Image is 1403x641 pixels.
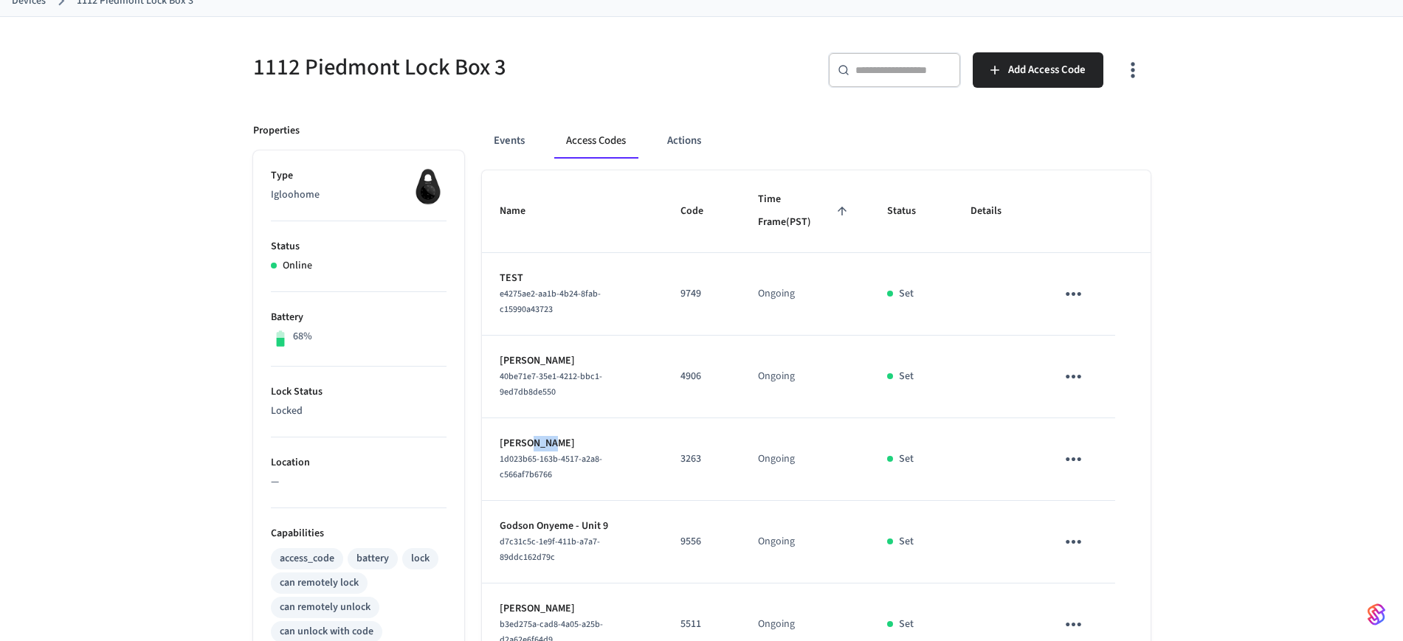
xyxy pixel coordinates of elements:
[253,52,693,83] h5: 1112 Piedmont Lock Box 3
[271,168,447,184] p: Type
[1368,603,1385,626] img: SeamLogoGradient.69752ec5.svg
[293,329,312,344] p: 68%
[283,258,312,274] p: Online
[500,370,602,398] span: 40be71e7-35e1-4212-bbc1-9ed7db8de550
[253,123,300,139] p: Properties
[280,600,370,615] div: can remotely unlock
[758,188,852,235] span: Time Frame(PST)
[740,336,869,418] td: Ongoing
[482,123,1151,159] div: ant example
[554,123,638,159] button: Access Codes
[500,271,646,286] p: TEST
[271,474,447,490] p: —
[899,534,914,550] p: Set
[500,601,646,617] p: [PERSON_NAME]
[899,451,914,467] p: Set
[271,455,447,471] p: Location
[500,436,646,451] p: [PERSON_NAME]
[680,369,723,384] p: 4906
[971,200,1021,223] span: Details
[500,536,600,564] span: d7c31c5c-1e9f-411b-a7a7-89ddc162d79c
[500,288,601,316] span: e4275ae2-aa1b-4b24-8fab-c15990a43723
[271,403,447,419] p: Locked
[500,353,646,369] p: [PERSON_NAME]
[899,286,914,302] p: Set
[680,617,723,632] p: 5511
[740,418,869,501] td: Ongoing
[887,200,935,223] span: Status
[280,624,373,640] div: can unlock with code
[500,200,545,223] span: Name
[271,526,447,541] p: Capabilities
[1008,60,1086,80] span: Add Access Code
[899,369,914,384] p: Set
[280,575,359,591] div: can remotely lock
[271,310,447,325] p: Battery
[271,187,447,203] p: Igloohome
[680,286,723,302] p: 9749
[655,123,713,159] button: Actions
[973,52,1103,88] button: Add Access Code
[899,617,914,632] p: Set
[500,453,602,481] span: 1d023b65-163b-4517-a2a8-c566af7b6766
[411,551,430,566] div: lock
[680,534,723,550] p: 9556
[680,451,723,467] p: 3263
[680,200,723,223] span: Code
[271,384,447,400] p: Lock Status
[356,551,389,566] div: battery
[280,551,334,566] div: access_code
[740,253,869,336] td: Ongoing
[740,501,869,583] td: Ongoing
[482,123,537,159] button: Events
[410,168,447,205] img: igloohome_igke
[271,239,447,254] p: Status
[500,519,646,534] p: Godson Onyeme - Unit 9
